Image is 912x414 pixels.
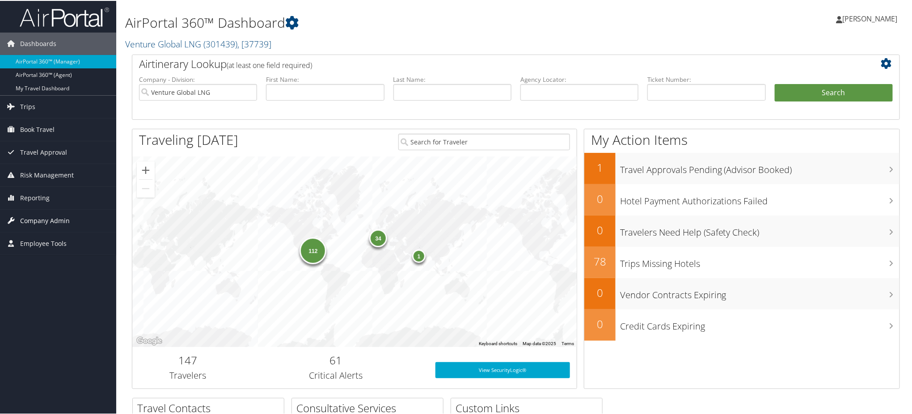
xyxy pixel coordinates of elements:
[584,159,616,174] h2: 1
[20,140,67,163] span: Travel Approval
[125,13,646,31] h1: AirPortal 360™ Dashboard
[647,74,765,83] label: Ticket Number:
[139,368,236,381] h3: Travelers
[139,55,829,71] h2: Airtinerary Lookup
[584,308,899,340] a: 0Credit Cards Expiring
[836,4,907,31] a: [PERSON_NAME]
[139,74,257,83] label: Company - Division:
[237,37,271,49] span: , [ 37739 ]
[300,237,326,263] div: 112
[584,284,616,300] h2: 0
[520,74,638,83] label: Agency Locator:
[412,249,426,262] div: 1
[584,222,616,237] h2: 0
[250,352,422,367] h2: 61
[584,183,899,215] a: 0Hotel Payment Authorizations Failed
[125,37,271,49] a: Venture Global LNG
[584,277,899,308] a: 0Vendor Contracts Expiring
[20,186,50,208] span: Reporting
[20,32,56,54] span: Dashboards
[620,158,899,175] h3: Travel Approvals Pending (Advisor Booked)
[775,83,893,101] button: Search
[20,209,70,231] span: Company Admin
[20,118,55,140] span: Book Travel
[435,361,570,377] a: View SecurityLogic®
[20,163,74,186] span: Risk Management
[393,74,511,83] label: Last Name:
[139,130,238,148] h1: Traveling [DATE]
[20,95,35,117] span: Trips
[584,190,616,206] h2: 0
[584,316,616,331] h2: 0
[135,334,164,346] a: Open this area in Google Maps (opens a new window)
[584,130,899,148] h1: My Action Items
[479,340,517,346] button: Keyboard shortcuts
[584,253,616,268] h2: 78
[584,152,899,183] a: 1Travel Approvals Pending (Advisor Booked)
[203,37,237,49] span: ( 301439 )
[369,228,387,246] div: 34
[137,161,155,178] button: Zoom in
[135,334,164,346] img: Google
[137,179,155,197] button: Zoom out
[20,6,109,27] img: airportal-logo.png
[398,133,570,149] input: Search for Traveler
[620,283,899,300] h3: Vendor Contracts Expiring
[584,215,899,246] a: 0Travelers Need Help (Safety Check)
[20,232,67,254] span: Employee Tools
[620,221,899,238] h3: Travelers Need Help (Safety Check)
[842,13,898,23] span: [PERSON_NAME]
[562,340,574,345] a: Terms (opens in new tab)
[227,59,312,69] span: (at least one field required)
[620,190,899,207] h3: Hotel Payment Authorizations Failed
[250,368,422,381] h3: Critical Alerts
[523,340,556,345] span: Map data ©2025
[584,246,899,277] a: 78Trips Missing Hotels
[139,352,236,367] h2: 147
[620,315,899,332] h3: Credit Cards Expiring
[620,252,899,269] h3: Trips Missing Hotels
[266,74,384,83] label: First Name:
